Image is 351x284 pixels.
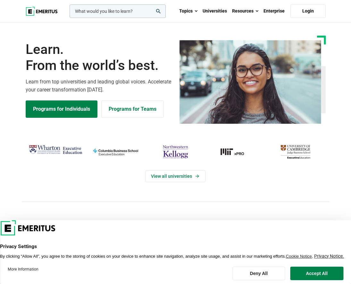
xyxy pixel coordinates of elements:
img: Wharton Executive Education [29,143,82,156]
p: Learn from top universities and leading global voices. Accelerate your career transformation [DATE]. [26,78,172,94]
input: woocommerce-product-search-field-0 [70,4,166,18]
img: northwestern-kellogg [149,143,202,161]
span: From the world’s best. [26,57,172,73]
h1: Learn. [26,41,172,74]
a: Explore for Business [101,100,164,118]
img: MIT xPRO [209,143,262,161]
a: View Universities [146,170,205,182]
a: Login [290,4,326,18]
img: Learn from the world's best [180,40,321,124]
a: MIT-xPRO [209,143,262,161]
a: Explore Programs [26,100,97,118]
img: cambridge-judge-business-school [269,143,322,161]
img: columbia-business-school [89,143,142,161]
